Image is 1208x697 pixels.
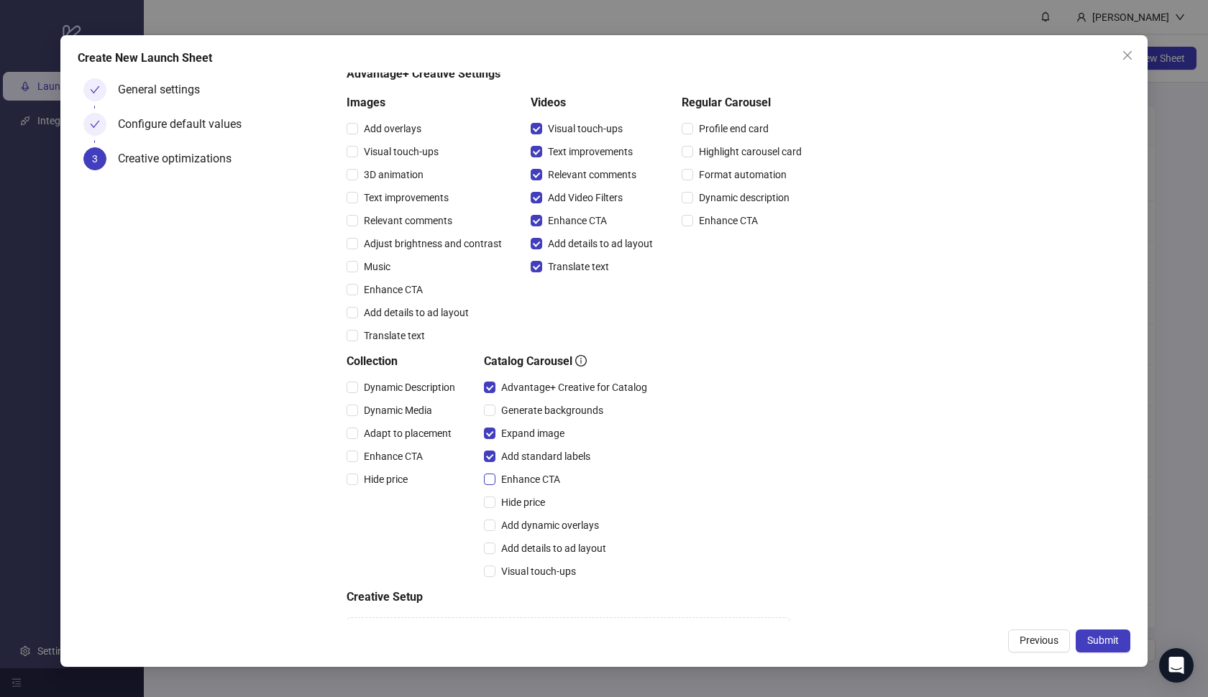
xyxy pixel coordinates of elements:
[118,113,253,136] div: Configure default values
[542,236,659,251] span: Add details to ad layout
[358,259,396,274] span: Music
[358,190,454,206] span: Text improvements
[78,50,1130,67] div: Create New Launch Sheet
[118,147,243,170] div: Creative optimizations
[495,448,596,464] span: Add standard labels
[358,144,444,160] span: Visual touch-ups
[495,563,582,579] span: Visual touch-ups
[693,213,764,229] span: Enhance CTA
[358,282,429,297] span: Enhance CTA
[542,190,628,206] span: Add Video Filters
[90,85,100,95] span: check
[542,144,639,160] span: Text improvements
[358,121,427,137] span: Add overlays
[495,517,605,533] span: Add dynamic overlays
[347,94,508,111] h5: Images
[542,213,613,229] span: Enhance CTA
[1020,634,1058,646] span: Previous
[358,448,429,464] span: Enhance CTA
[682,94,807,111] h5: Regular Carousel
[1116,44,1139,67] button: Close
[347,65,807,83] h5: Advantage+ Creative Settings
[347,588,807,606] h5: Creative Setup
[358,425,457,441] span: Adapt to placement
[90,119,100,129] span: check
[484,353,653,370] h5: Catalog Carousel
[358,379,461,395] span: Dynamic Description
[531,94,659,111] h5: Videos
[495,494,551,510] span: Hide price
[495,425,570,441] span: Expand image
[118,78,211,101] div: General settings
[495,540,612,556] span: Add details to ad layout
[693,144,807,160] span: Highlight carousel card
[358,402,438,418] span: Dynamic Media
[358,213,458,229] span: Relevant comments
[1159,648,1194,683] div: Open Intercom Messenger
[358,305,475,320] span: Add details to ad layout
[575,355,587,366] span: info-circle
[1008,629,1070,652] button: Previous
[495,379,653,395] span: Advantage+ Creative for Catalog
[358,328,431,343] span: Translate text
[495,471,566,487] span: Enhance CTA
[1087,634,1119,646] span: Submit
[542,121,628,137] span: Visual touch-ups
[358,167,429,183] span: 3D animation
[347,353,461,370] h5: Collection
[358,471,413,487] span: Hide price
[1122,50,1133,61] span: close
[693,121,774,137] span: Profile end card
[358,236,508,251] span: Adjust brightness and contrast
[693,190,795,206] span: Dynamic description
[542,259,615,274] span: Translate text
[495,402,609,418] span: Generate backgrounds
[542,167,642,183] span: Relevant comments
[1076,629,1130,652] button: Submit
[347,617,790,640] button: Add Site Links
[693,167,792,183] span: Format automation
[92,153,98,165] span: 3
